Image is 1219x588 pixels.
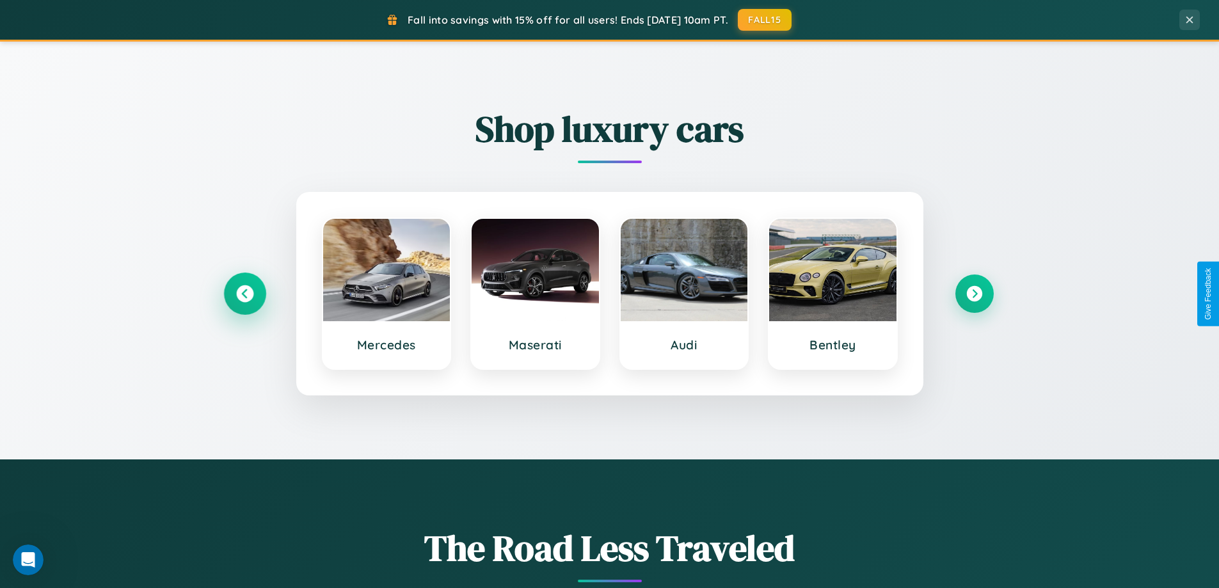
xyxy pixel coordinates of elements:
h3: Bentley [782,337,884,353]
button: FALL15 [738,9,792,31]
div: Give Feedback [1204,268,1213,320]
iframe: Intercom live chat [13,544,44,575]
span: Fall into savings with 15% off for all users! Ends [DATE] 10am PT. [408,13,728,26]
h2: Shop luxury cars [226,104,994,154]
h1: The Road Less Traveled [226,523,994,573]
h3: Mercedes [336,337,438,353]
h3: Maserati [484,337,586,353]
h3: Audi [633,337,735,353]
